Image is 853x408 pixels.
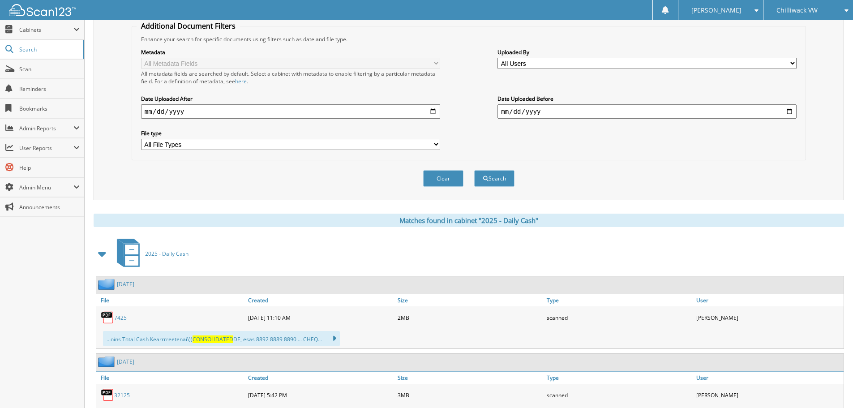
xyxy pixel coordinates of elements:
[544,309,694,326] div: scanned
[141,70,440,85] div: All metadata fields are searched by default. Select a cabinet with metadata to enable filtering b...
[395,309,545,326] div: 2MB
[114,314,127,322] a: 7425
[141,48,440,56] label: Metadata
[246,386,395,404] div: [DATE] 5:42 PM
[395,294,545,306] a: Size
[246,372,395,384] a: Created
[776,8,818,13] span: Chilliwack VW
[114,391,130,399] a: 32125
[497,104,797,119] input: end
[103,331,340,346] div: ...oins Total Cash Kearrrreetenai\)) DE, esas 8892 8889 8890 ... CHEQ...
[395,386,545,404] div: 3MB
[497,48,797,56] label: Uploaded By
[19,184,73,191] span: Admin Menu
[19,164,80,172] span: Help
[246,309,395,326] div: [DATE] 11:10 AM
[544,372,694,384] a: Type
[808,365,853,408] iframe: Chat Widget
[694,386,844,404] div: [PERSON_NAME]
[19,125,73,132] span: Admin Reports
[96,294,246,306] a: File
[9,4,76,16] img: scan123-logo-white.svg
[137,21,240,31] legend: Additional Document Filters
[193,335,233,343] span: CONSOLIDATED
[497,95,797,103] label: Date Uploaded Before
[395,372,545,384] a: Size
[117,358,134,365] a: [DATE]
[694,309,844,326] div: [PERSON_NAME]
[98,356,117,367] img: folder2.png
[96,372,246,384] a: File
[141,129,440,137] label: File type
[694,294,844,306] a: User
[474,170,514,187] button: Search
[19,65,80,73] span: Scan
[19,26,73,34] span: Cabinets
[117,280,134,288] a: [DATE]
[141,104,440,119] input: start
[235,77,247,85] a: here
[19,46,78,53] span: Search
[544,386,694,404] div: scanned
[246,294,395,306] a: Created
[101,388,114,402] img: PDF.png
[691,8,742,13] span: [PERSON_NAME]
[423,170,463,187] button: Clear
[98,279,117,290] img: folder2.png
[19,105,80,112] span: Bookmarks
[694,372,844,384] a: User
[145,250,189,258] span: 2025 - Daily Cash
[19,203,80,211] span: Announcements
[19,144,73,152] span: User Reports
[141,95,440,103] label: Date Uploaded After
[137,35,801,43] div: Enhance your search for specific documents using filters such as date and file type.
[544,294,694,306] a: Type
[19,85,80,93] span: Reminders
[94,214,844,227] div: Matches found in cabinet "2025 - Daily Cash"
[111,236,189,271] a: 2025 - Daily Cash
[101,311,114,324] img: PDF.png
